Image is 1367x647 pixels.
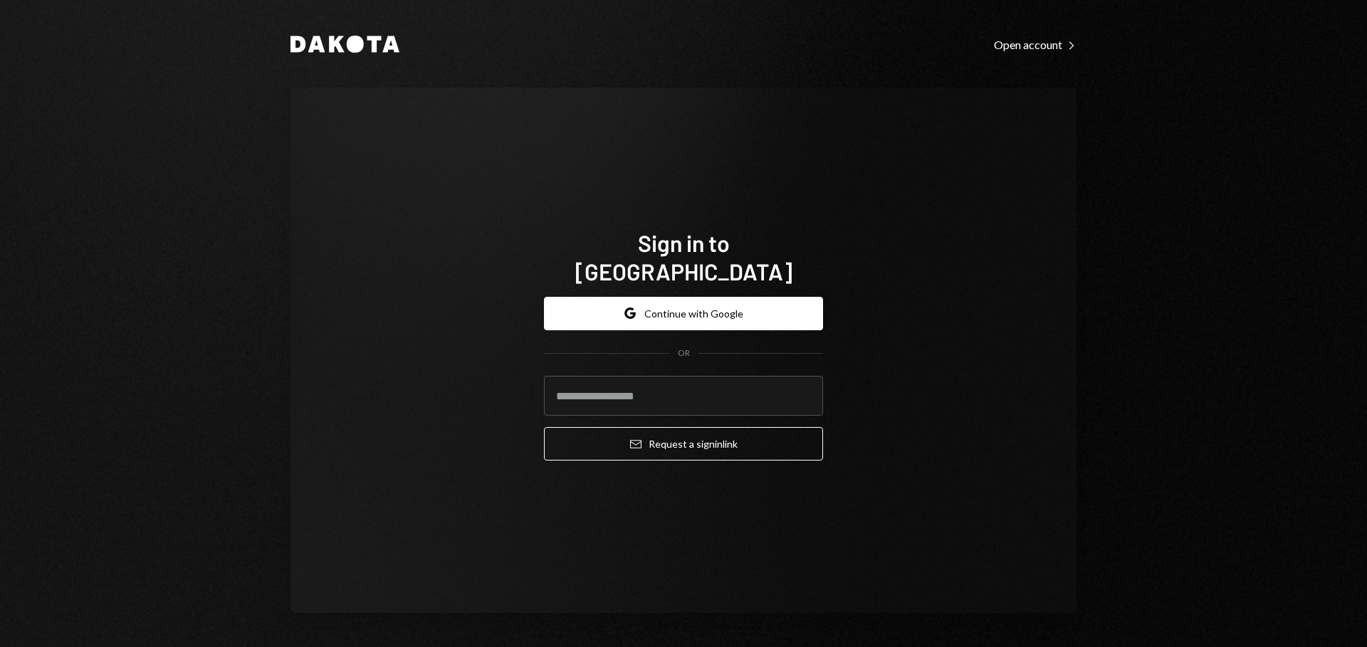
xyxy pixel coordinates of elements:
[544,427,823,461] button: Request a signinlink
[678,347,690,359] div: OR
[994,38,1077,52] div: Open account
[544,228,823,285] h1: Sign in to [GEOGRAPHIC_DATA]
[544,297,823,330] button: Continue with Google
[994,36,1077,52] a: Open account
